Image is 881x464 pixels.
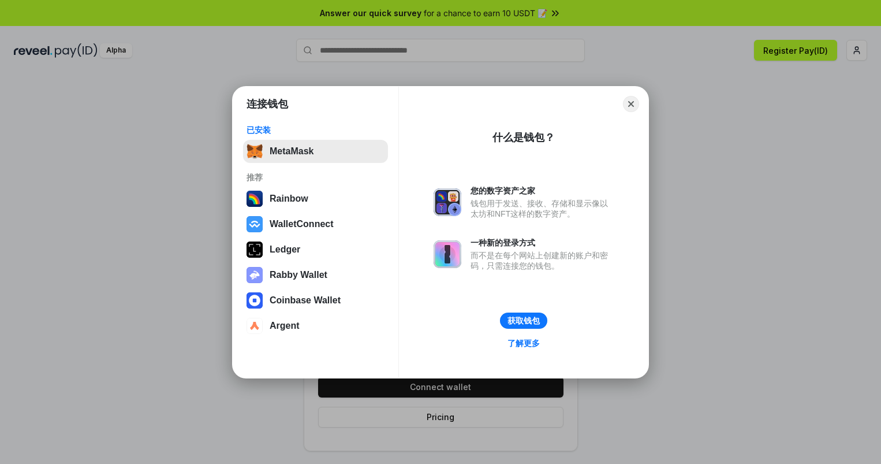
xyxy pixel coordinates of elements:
img: svg+xml,%3Csvg%20width%3D%2228%22%20height%3D%2228%22%20viewBox%3D%220%200%2028%2028%22%20fill%3D... [247,292,263,309]
div: 一种新的登录方式 [471,237,614,248]
button: Argent [243,314,388,337]
div: 而不是在每个网站上创建新的账户和密码，只需连接您的钱包。 [471,250,614,271]
div: 获取钱包 [507,315,540,326]
img: svg+xml,%3Csvg%20fill%3D%22none%22%20height%3D%2233%22%20viewBox%3D%220%200%2035%2033%22%20width%... [247,143,263,159]
div: 了解更多 [507,338,540,348]
button: Ledger [243,238,388,261]
img: svg+xml,%3Csvg%20xmlns%3D%22http%3A%2F%2Fwww.w3.org%2F2000%2Fsvg%22%20fill%3D%22none%22%20viewBox... [247,267,263,283]
img: svg+xml,%3Csvg%20xmlns%3D%22http%3A%2F%2Fwww.w3.org%2F2000%2Fsvg%22%20fill%3D%22none%22%20viewBox... [434,188,461,216]
button: 获取钱包 [500,313,547,329]
h1: 连接钱包 [247,97,288,111]
div: Coinbase Wallet [270,295,341,306]
div: WalletConnect [270,219,334,229]
button: MetaMask [243,140,388,163]
button: Coinbase Wallet [243,289,388,312]
button: Rabby Wallet [243,263,388,287]
div: Rainbow [270,194,308,204]
div: 您的数字资产之家 [471,185,614,196]
div: 钱包用于发送、接收、存储和显示像以太坊和NFT这样的数字资产。 [471,198,614,219]
img: svg+xml,%3Csvg%20width%3D%2228%22%20height%3D%2228%22%20viewBox%3D%220%200%2028%2028%22%20fill%3D... [247,318,263,334]
img: svg+xml,%3Csvg%20xmlns%3D%22http%3A%2F%2Fwww.w3.org%2F2000%2Fsvg%22%20width%3D%2228%22%20height%3... [247,242,263,258]
div: 什么是钱包？ [492,131,555,144]
button: WalletConnect [243,213,388,236]
img: svg+xml,%3Csvg%20width%3D%22120%22%20height%3D%22120%22%20viewBox%3D%220%200%20120%20120%22%20fil... [247,191,263,207]
div: Rabby Wallet [270,270,327,280]
img: svg+xml,%3Csvg%20xmlns%3D%22http%3A%2F%2Fwww.w3.org%2F2000%2Fsvg%22%20fill%3D%22none%22%20viewBox... [434,240,461,268]
button: Rainbow [243,187,388,210]
div: Argent [270,321,300,331]
div: MetaMask [270,146,313,157]
button: Close [623,96,639,112]
a: 了解更多 [501,336,547,351]
div: 已安装 [247,125,384,135]
div: Ledger [270,244,300,255]
img: svg+xml,%3Csvg%20width%3D%2228%22%20height%3D%2228%22%20viewBox%3D%220%200%2028%2028%22%20fill%3D... [247,216,263,232]
div: 推荐 [247,172,384,183]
